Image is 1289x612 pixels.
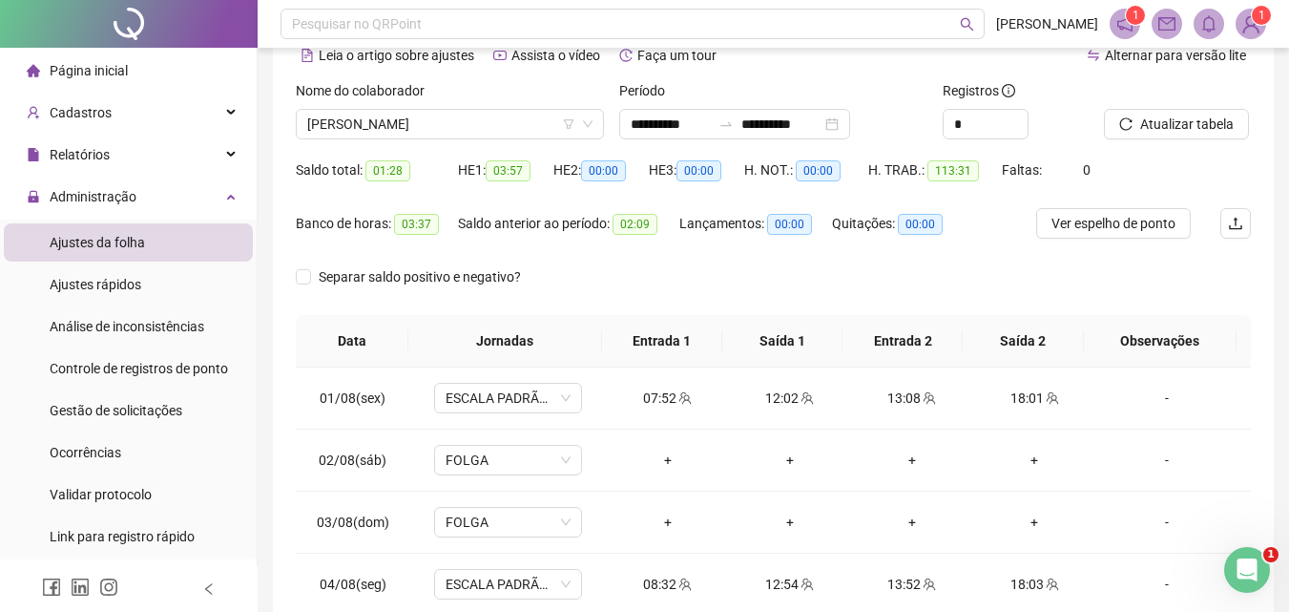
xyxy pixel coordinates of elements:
th: Jornadas [408,315,602,368]
div: H. NOT.: [744,159,868,181]
span: Análise de inconsistências [50,319,204,334]
span: Administração [50,189,136,204]
span: 00:00 [581,160,626,181]
span: home [27,64,40,77]
span: Gestão de solicitações [50,403,182,418]
div: 13:52 [866,574,958,595]
span: lock [27,190,40,203]
span: info-circle [1002,84,1015,97]
span: 1 [1133,9,1139,22]
div: 18:03 [988,574,1080,595]
span: history [619,49,633,62]
th: Observações [1084,315,1237,368]
div: 12:02 [744,388,836,409]
span: 02:09 [613,214,657,235]
span: mail [1158,15,1175,32]
span: 1 [1258,9,1265,22]
span: 00:00 [767,214,812,235]
div: HE 3: [649,159,744,181]
div: - [1111,388,1223,409]
span: file-text [301,49,314,62]
span: Página inicial [50,63,128,78]
span: Ver espelho de ponto [1051,213,1175,234]
span: team [799,578,814,591]
label: Nome do colaborador [296,80,437,101]
div: Saldo anterior ao período: [458,213,679,235]
iframe: Intercom live chat [1224,547,1270,593]
span: 1 [1263,547,1279,562]
span: Ajustes rápidos [50,277,141,292]
span: 03:57 [486,160,530,181]
button: Atualizar tabela [1104,109,1249,139]
div: H. TRAB.: [868,159,1002,181]
span: youtube [493,49,507,62]
span: user-add [27,106,40,119]
div: + [744,512,836,533]
span: Link para registro rápido [50,529,195,544]
span: Alternar para versão lite [1105,48,1246,63]
span: linkedin [71,578,90,597]
span: 113:31 [927,160,979,181]
span: Faça um tour [637,48,717,63]
div: - [1111,450,1223,471]
div: + [622,512,714,533]
span: facebook [42,578,61,597]
div: Quitações: [832,213,966,235]
span: Controle de registros de ponto [50,361,228,376]
span: team [921,391,936,405]
span: ESCALA PADRÃO 01 [446,570,571,599]
span: 03/08(dom) [317,515,389,530]
span: 02/08(sáb) [319,453,386,468]
span: ESCALA PADRÃO 01 [446,384,571,412]
span: Separar saldo positivo e negativo? [311,266,529,287]
div: Saldo total: [296,159,458,181]
span: 01/08(sex) [320,390,385,406]
span: swap-right [718,116,734,132]
div: 07:52 [622,388,714,409]
span: FOLGA [446,508,571,537]
span: Validar protocolo [50,487,152,502]
div: 18:01 [988,388,1080,409]
button: Ver espelho de ponto [1036,208,1191,239]
span: upload [1228,216,1243,231]
span: 0 [1083,162,1091,178]
span: [PERSON_NAME] [996,13,1098,34]
span: team [1044,578,1059,591]
span: 04/08(seg) [320,577,386,592]
span: Faltas: [1002,162,1045,178]
div: + [622,450,714,471]
span: Ajustes da folha [50,235,145,250]
div: HE 1: [458,159,553,181]
div: 08:32 [622,574,714,595]
span: Leia o artigo sobre ajustes [319,48,474,63]
span: instagram [99,578,118,597]
div: Lançamentos: [679,213,832,235]
span: swap [1087,49,1100,62]
th: Entrada 2 [842,315,963,368]
span: Observações [1099,330,1221,351]
span: filter [563,118,574,130]
th: Entrada 1 [602,315,722,368]
th: Saída 2 [963,315,1083,368]
div: HE 2: [553,159,649,181]
span: file [27,148,40,161]
span: team [676,578,692,591]
div: + [988,450,1080,471]
span: 00:00 [676,160,721,181]
span: reload [1119,117,1133,131]
span: Assista o vídeo [511,48,600,63]
div: Banco de horas: [296,213,458,235]
div: 13:08 [866,388,958,409]
span: 01:28 [365,160,410,181]
span: FOLGA [446,446,571,475]
span: Relatórios [50,147,110,162]
span: bell [1200,15,1217,32]
sup: 1 [1126,6,1145,25]
span: team [799,391,814,405]
span: team [921,578,936,591]
div: - [1111,512,1223,533]
span: MARIANA DE ALMEIDA MOURA [307,110,593,138]
span: team [1044,391,1059,405]
div: + [988,512,1080,533]
span: Registros [943,80,1015,101]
